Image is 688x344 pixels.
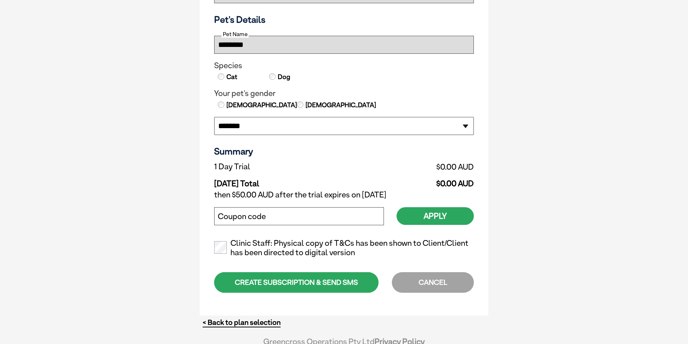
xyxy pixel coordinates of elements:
div: CANCEL [392,272,474,293]
td: $0.00 AUD [355,173,474,188]
legend: Your pet's gender [214,89,474,98]
label: Clinic Staff: Physical copy of T&Cs has been shown to Client/Client has been directed to digital ... [214,239,474,257]
h3: Summary [214,146,474,157]
td: [DATE] Total [214,173,355,188]
h3: Pet's Details [211,14,477,25]
label: Coupon code [218,212,266,221]
td: then $50.00 AUD after the trial expires on [DATE] [214,188,474,201]
a: < Back to plan selection [203,318,281,327]
button: Apply [397,207,474,225]
legend: Species [214,61,474,70]
div: CREATE SUBSCRIPTION & SEND SMS [214,272,378,293]
td: $0.00 AUD [355,160,474,173]
td: 1 Day Trial [214,160,355,173]
input: Clinic Staff: Physical copy of T&Cs has been shown to Client/Client has been directed to digital ... [214,241,227,254]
